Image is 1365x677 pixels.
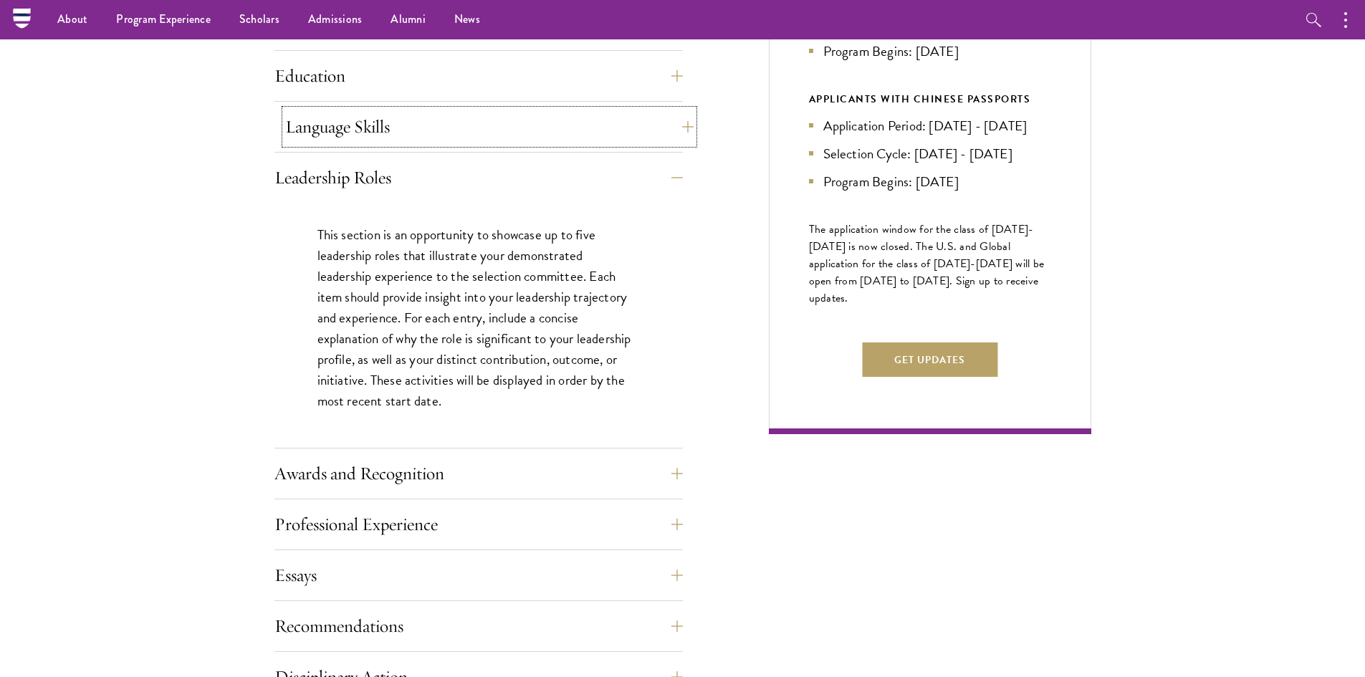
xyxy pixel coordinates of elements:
[809,41,1051,62] li: Program Begins: [DATE]
[862,342,997,377] button: Get Updates
[809,115,1051,136] li: Application Period: [DATE] - [DATE]
[285,110,694,144] button: Language Skills
[274,456,683,491] button: Awards and Recognition
[809,221,1045,307] span: The application window for the class of [DATE]-[DATE] is now closed. The U.S. and Global applicat...
[274,507,683,542] button: Professional Experience
[274,59,683,93] button: Education
[809,143,1051,164] li: Selection Cycle: [DATE] - [DATE]
[274,558,683,592] button: Essays
[274,160,683,195] button: Leadership Roles
[809,171,1051,192] li: Program Begins: [DATE]
[274,609,683,643] button: Recommendations
[809,90,1051,108] div: APPLICANTS WITH CHINESE PASSPORTS
[317,224,640,412] p: This section is an opportunity to showcase up to five leadership roles that illustrate your demon...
